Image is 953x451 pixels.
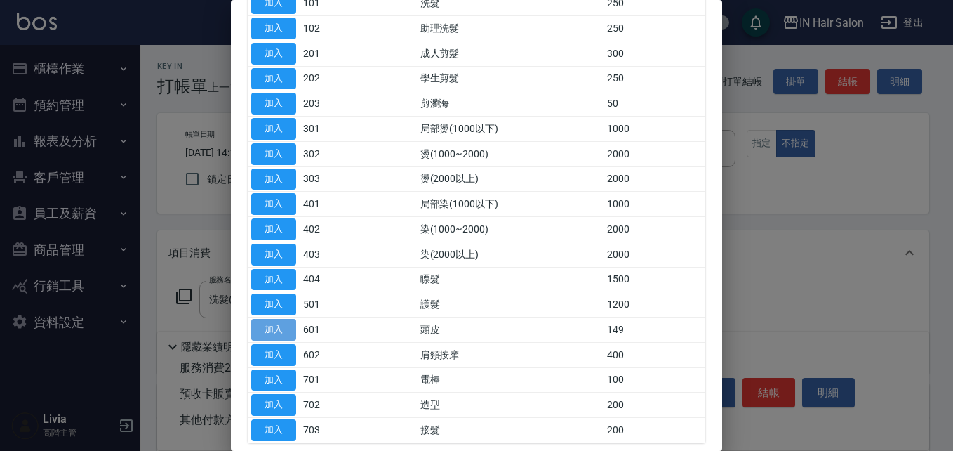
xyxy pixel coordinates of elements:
[251,18,296,39] button: 加入
[300,393,358,418] td: 702
[417,192,604,217] td: 局部染(1000以下)
[251,143,296,165] button: 加入
[300,217,358,242] td: 402
[251,169,296,190] button: 加入
[417,318,604,343] td: 頭皮
[604,217,705,242] td: 2000
[417,141,604,166] td: 燙(1000~2000)
[251,244,296,266] button: 加入
[604,292,705,318] td: 1200
[300,342,358,367] td: 602
[300,192,358,217] td: 401
[417,418,604,443] td: 接髮
[300,166,358,192] td: 303
[251,269,296,291] button: 加入
[604,393,705,418] td: 200
[300,267,358,292] td: 404
[300,418,358,443] td: 703
[604,342,705,367] td: 400
[300,141,358,166] td: 302
[300,292,358,318] td: 501
[251,419,296,441] button: 加入
[300,367,358,393] td: 701
[604,16,705,41] td: 250
[300,91,358,117] td: 203
[300,66,358,91] td: 202
[417,66,604,91] td: 學生剪髮
[417,217,604,242] td: 染(1000~2000)
[251,319,296,341] button: 加入
[604,192,705,217] td: 1000
[604,267,705,292] td: 1500
[251,118,296,140] button: 加入
[417,267,604,292] td: 瞟髮
[417,242,604,267] td: 染(2000以上)
[417,41,604,66] td: 成人剪髮
[604,242,705,267] td: 2000
[300,41,358,66] td: 201
[417,292,604,318] td: 護髮
[417,342,604,367] td: 肩頸按摩
[251,344,296,366] button: 加入
[251,218,296,240] button: 加入
[251,68,296,90] button: 加入
[251,294,296,315] button: 加入
[417,91,604,117] td: 剪瀏海
[417,16,604,41] td: 助理洗髮
[300,117,358,142] td: 301
[604,418,705,443] td: 200
[604,66,705,91] td: 250
[417,393,604,418] td: 造型
[604,41,705,66] td: 300
[604,117,705,142] td: 1000
[604,318,705,343] td: 149
[251,394,296,416] button: 加入
[251,93,296,115] button: 加入
[300,16,358,41] td: 102
[604,166,705,192] td: 2000
[300,318,358,343] td: 601
[604,91,705,117] td: 50
[251,43,296,65] button: 加入
[251,193,296,215] button: 加入
[417,117,604,142] td: 局部燙(1000以下)
[604,141,705,166] td: 2000
[604,367,705,393] td: 100
[417,367,604,393] td: 電棒
[251,370,296,391] button: 加入
[300,242,358,267] td: 403
[417,166,604,192] td: 燙(2000以上)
